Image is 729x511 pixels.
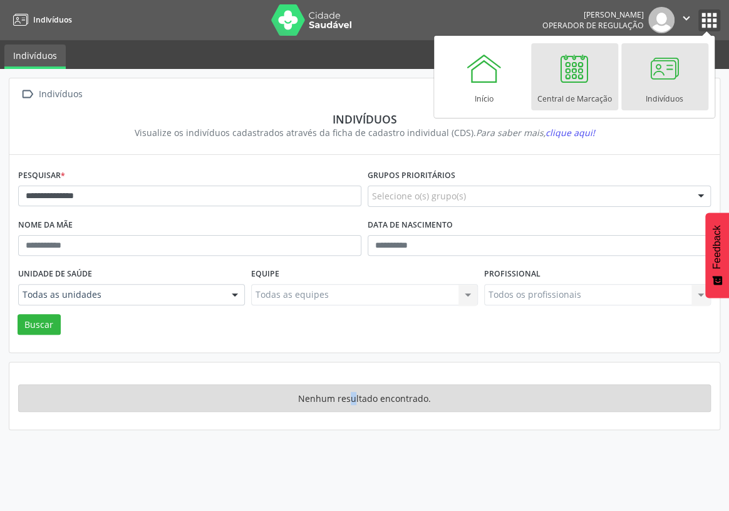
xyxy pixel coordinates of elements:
a: Indivíduos [4,45,66,69]
span: Feedback [711,225,723,269]
label: Profissional [484,265,540,284]
a: Indivíduos [621,43,708,110]
div: Nenhum resultado encontrado. [18,384,711,412]
label: Unidade de saúde [18,265,92,284]
div: Indivíduos [36,85,85,103]
label: Data de nascimento [368,216,453,235]
span: clique aqui! [545,127,595,139]
a:  Indivíduos [18,85,85,103]
i: Para saber mais, [476,127,595,139]
i:  [680,11,693,25]
span: Todas as unidades [23,288,219,301]
img: img [648,7,675,33]
button:  [675,7,698,33]
a: Início [441,43,528,110]
label: Grupos prioritários [368,166,455,186]
div: Indivíduos [27,112,702,126]
span: Indivíduos [33,14,72,25]
label: Pesquisar [18,166,65,186]
span: Operador de regulação [542,20,644,31]
i:  [18,85,36,103]
div: Visualize os indivíduos cadastrados através da ficha de cadastro individual (CDS). [27,126,702,139]
span: Selecione o(s) grupo(s) [372,189,466,203]
button: Buscar [18,314,61,335]
div: [PERSON_NAME] [542,9,644,20]
a: Central de Marcação [531,43,618,110]
button: Feedback - Mostrar pesquisa [705,213,729,298]
button: apps [698,9,720,31]
label: Equipe [251,265,279,284]
a: Indivíduos [9,9,72,30]
label: Nome da mãe [18,216,73,235]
